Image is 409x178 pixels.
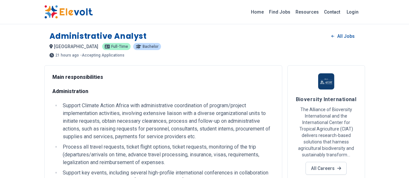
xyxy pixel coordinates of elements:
p: The Alliance of Bioversity International and the International Center for Tropical Agriculture (C... [296,106,357,158]
strong: Main responsibilities [52,74,103,80]
a: All Jobs [326,31,360,41]
span: [GEOGRAPHIC_DATA] [54,44,98,49]
span: Bachelor [143,45,158,48]
a: Resources [293,7,321,17]
a: Contact [321,7,343,17]
a: Find Jobs [266,7,293,17]
li: Support Climate Action Africa with administrative coordination of program/project implementation ... [61,102,274,141]
p: - Accepting Applications [80,53,124,57]
a: Home [248,7,266,17]
h1: Administrative Analyst [49,31,147,41]
a: Login [343,5,362,18]
img: Bioversity International [318,73,334,89]
span: Bioversity International [296,96,357,102]
img: Elevolt [44,5,93,19]
a: All Careers [306,162,347,175]
li: Process all travel requests, ticket flight options, ticket requests, monitoring of the trip (depa... [61,143,274,166]
span: 21 hours ago [55,53,79,57]
strong: Administration [52,88,88,94]
span: Full-time [111,45,128,48]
